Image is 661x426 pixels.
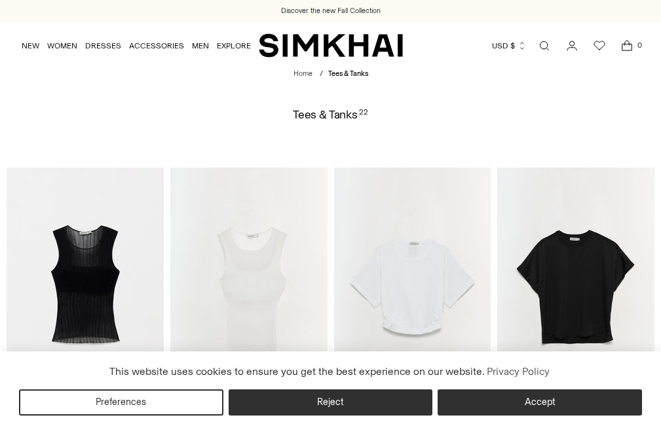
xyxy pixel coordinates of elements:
[359,109,368,120] div: 22
[531,33,557,59] a: Open search modal
[320,69,323,80] div: /
[293,109,368,120] h1: Tees & Tanks
[229,389,433,416] button: Reject
[192,31,209,60] a: MEN
[492,31,527,60] button: USD $
[614,33,640,59] a: Open cart modal
[438,389,642,416] button: Accept
[485,362,552,382] a: Privacy Policy (opens in a new tab)
[586,33,613,59] a: Wishlist
[47,31,77,60] a: WOMEN
[259,33,403,58] a: SIMKHAI
[19,389,223,416] button: Preferences
[170,168,328,403] img: Oakley Tank
[293,69,312,78] a: Home
[129,31,184,60] a: ACCESSORIES
[217,31,251,60] a: EXPLORE
[497,168,654,403] img: Addy T-Shirt
[633,39,645,51] span: 0
[85,31,121,60] a: DRESSES
[7,168,164,403] img: Oakley Tank
[281,6,381,16] a: Discover the new Fall Collection
[559,33,585,59] a: Go to the account page
[293,69,368,80] nav: breadcrumbs
[109,365,485,378] span: This website uses cookies to ensure you get the best experience on our website.
[22,31,39,60] a: NEW
[328,69,368,78] span: Tees & Tanks
[334,168,491,403] img: Jojo T-Shirt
